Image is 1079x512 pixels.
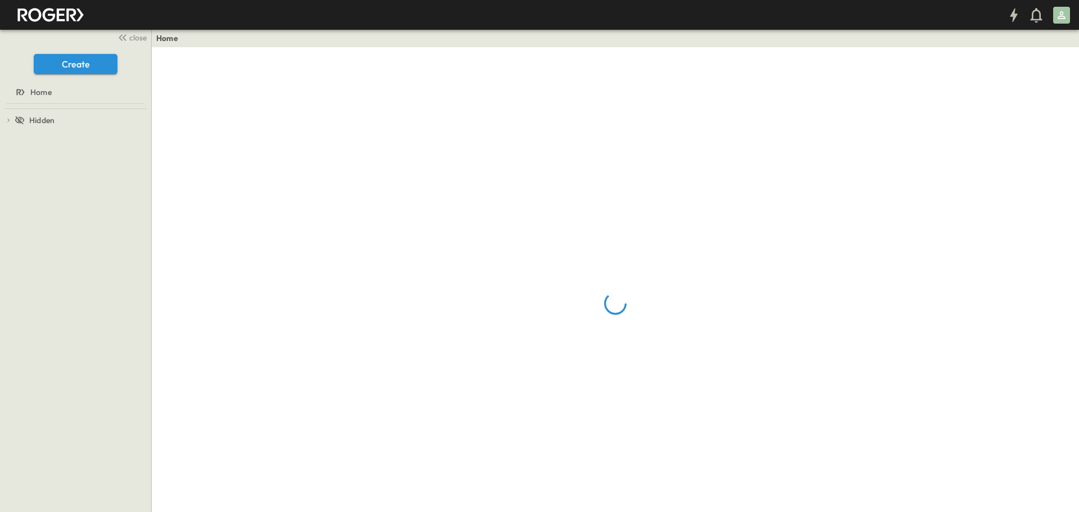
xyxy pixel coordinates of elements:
[30,87,52,98] span: Home
[29,115,55,126] span: Hidden
[129,32,147,43] span: close
[156,33,178,44] a: Home
[156,33,185,44] nav: breadcrumbs
[113,29,149,45] button: close
[2,84,147,100] a: Home
[34,54,117,74] button: Create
